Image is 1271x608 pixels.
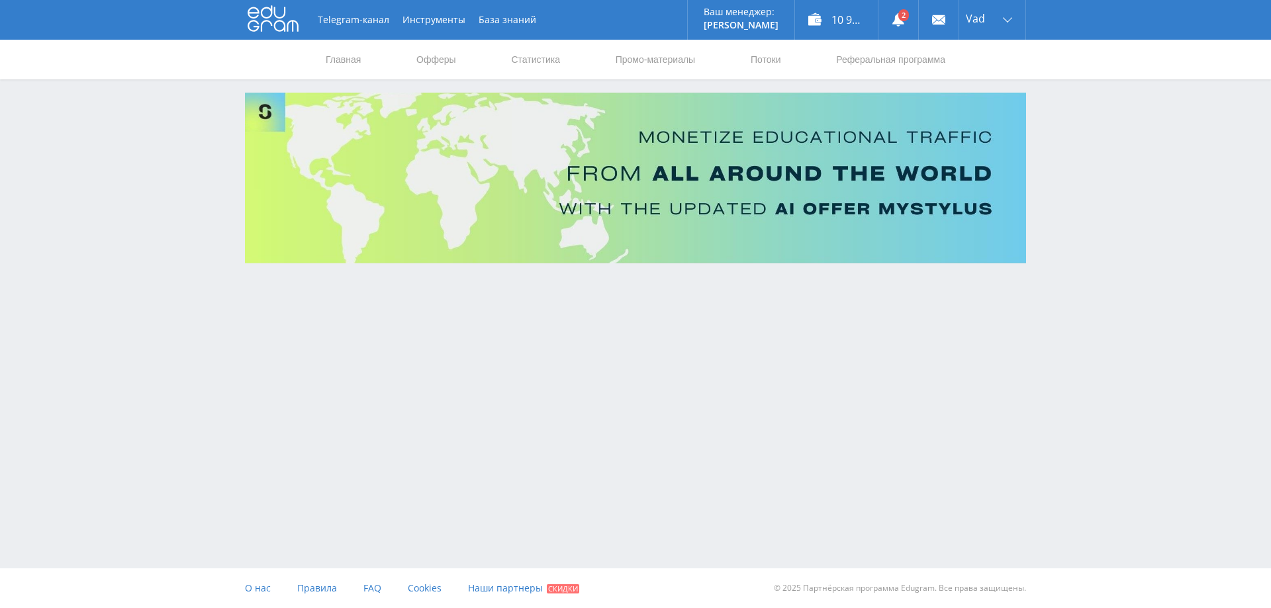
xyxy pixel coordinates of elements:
span: Vad [966,13,985,24]
a: Потоки [749,40,782,79]
span: Правила [297,582,337,594]
span: Cookies [408,582,442,594]
a: О нас [245,568,271,608]
span: О нас [245,582,271,594]
a: Наши партнеры Скидки [468,568,579,608]
span: FAQ [363,582,381,594]
a: Промо-материалы [614,40,696,79]
a: FAQ [363,568,381,608]
span: Скидки [547,584,579,593]
a: Офферы [415,40,457,79]
p: [PERSON_NAME] [704,20,778,30]
a: Главная [324,40,362,79]
img: Banner [245,93,1026,263]
p: Ваш менеджер: [704,7,778,17]
span: Наши партнеры [468,582,543,594]
a: Правила [297,568,337,608]
a: Реферальная программа [835,40,947,79]
a: Cookies [408,568,442,608]
div: © 2025 Партнёрская программа Edugram. Все права защищены. [642,568,1026,608]
a: Статистика [510,40,561,79]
